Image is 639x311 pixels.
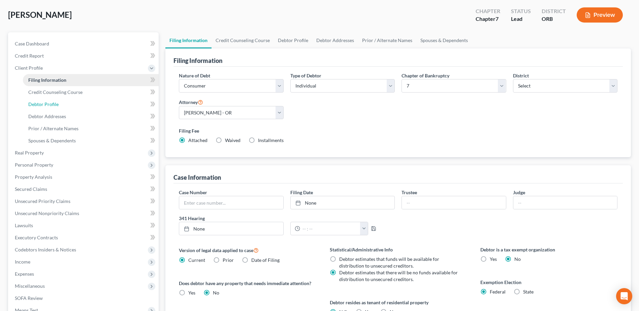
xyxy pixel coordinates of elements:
[28,126,78,131] span: Prior / Alternate Names
[9,195,159,207] a: Unsecured Priority Claims
[15,283,45,289] span: Miscellaneous
[274,32,312,48] a: Debtor Profile
[212,32,274,48] a: Credit Counseling Course
[188,137,207,143] span: Attached
[179,196,283,209] input: Enter case number...
[480,279,617,286] label: Exemption Election
[223,257,234,263] span: Prior
[28,89,83,95] span: Credit Counseling Course
[23,135,159,147] a: Spouses & Dependents
[179,246,316,254] label: Version of legal data applied to case
[290,72,321,79] label: Type of Debtor
[513,72,529,79] label: District
[15,247,76,252] span: Codebtors Insiders & Notices
[9,232,159,244] a: Executory Contracts
[15,235,58,240] span: Executory Contracts
[15,222,33,228] span: Lawsuits
[173,173,221,181] div: Case Information
[339,256,439,269] span: Debtor estimates that funds will be available for distribution to unsecured creditors.
[490,289,506,295] span: Federal
[616,288,632,304] div: Open Intercom Messenger
[9,207,159,219] a: Unsecured Nonpriority Claims
[23,74,159,86] a: Filing Information
[179,222,283,235] a: None
[8,10,72,20] span: [PERSON_NAME]
[290,189,313,196] label: Filing Date
[300,222,360,235] input: -- : --
[511,15,531,23] div: Lead
[179,280,316,287] label: Does debtor have any property that needs immediate attention?
[9,171,159,183] a: Property Analysis
[15,53,44,59] span: Credit Report
[28,101,59,107] span: Debtor Profile
[23,86,159,98] a: Credit Counseling Course
[23,98,159,110] a: Debtor Profile
[490,256,497,262] span: Yes
[28,138,76,143] span: Spouses & Dependents
[179,72,210,79] label: Nature of Debt
[165,32,212,48] a: Filing Information
[358,32,416,48] a: Prior / Alternate Names
[188,257,205,263] span: Current
[402,196,506,209] input: --
[480,246,617,253] label: Debtor is a tax exempt organization
[15,210,79,216] span: Unsecured Nonpriority Claims
[496,15,499,22] span: 7
[15,259,30,265] span: Income
[15,162,53,168] span: Personal Property
[251,257,280,263] span: Date of Filing
[523,289,534,295] span: State
[23,110,159,123] a: Debtor Addresses
[15,295,43,301] span: SOFA Review
[173,57,222,65] div: Filing Information
[175,215,398,222] label: 341 Hearing
[15,271,34,277] span: Expenses
[28,113,66,119] span: Debtor Addresses
[258,137,284,143] span: Installments
[9,50,159,62] a: Credit Report
[416,32,472,48] a: Spouses & Dependents
[9,183,159,195] a: Secured Claims
[179,189,207,196] label: Case Number
[513,189,525,196] label: Judge
[15,41,49,46] span: Case Dashboard
[28,77,66,83] span: Filing Information
[15,198,70,204] span: Unsecured Priority Claims
[402,189,417,196] label: Trustee
[514,256,521,262] span: No
[179,127,617,134] label: Filing Fee
[312,32,358,48] a: Debtor Addresses
[15,65,43,71] span: Client Profile
[188,290,195,296] span: Yes
[15,174,52,180] span: Property Analysis
[330,246,467,253] label: Statistical/Administrative Info
[476,15,500,23] div: Chapter
[213,290,219,296] span: No
[23,123,159,135] a: Prior / Alternate Names
[9,292,159,304] a: SOFA Review
[542,15,566,23] div: ORB
[542,7,566,15] div: District
[9,219,159,232] a: Lawsuits
[291,196,394,209] a: None
[577,7,623,23] button: Preview
[476,7,500,15] div: Chapter
[513,196,617,209] input: --
[9,38,159,50] a: Case Dashboard
[330,299,467,306] label: Debtor resides as tenant of residential property
[15,186,47,192] span: Secured Claims
[511,7,531,15] div: Status
[179,98,203,106] label: Attorney
[339,270,458,282] span: Debtor estimates that there will be no funds available for distribution to unsecured creditors.
[402,72,449,79] label: Chapter of Bankruptcy
[15,150,44,155] span: Real Property
[225,137,241,143] span: Waived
